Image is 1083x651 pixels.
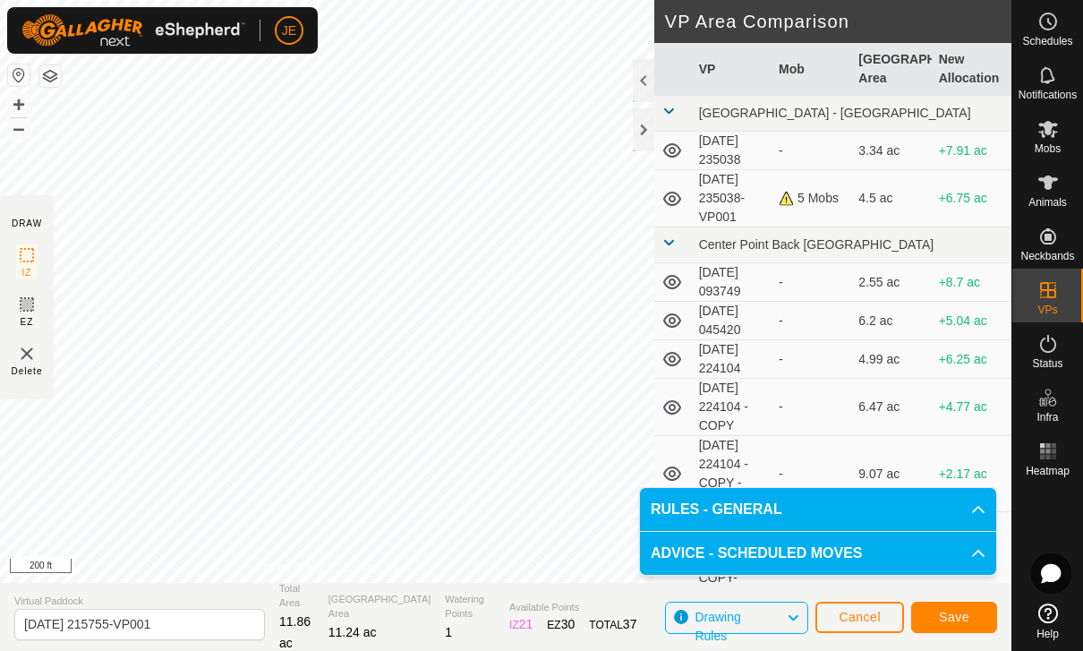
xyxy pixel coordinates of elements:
div: - [779,312,844,330]
span: Heatmap [1026,466,1070,476]
div: - [779,350,844,369]
a: Help [1012,596,1083,647]
span: IZ [22,266,32,279]
a: Privacy Policy [256,560,323,576]
th: Mob [772,43,851,96]
td: +2.17 ac [932,436,1011,512]
span: 21 [519,617,533,631]
span: Neckbands [1020,251,1074,261]
td: 9.07 ac [851,436,931,512]
td: [DATE] 235038-VP001 [692,170,772,227]
button: Map Layers [39,65,61,87]
td: [DATE] 224104 - COPY - COPY [692,436,772,512]
td: 3.34 ac [851,132,931,170]
td: [DATE] 224104 - COPY [692,379,772,436]
span: Total Area [279,581,314,611]
span: 37 [623,617,637,631]
td: 4.99 ac [851,340,931,379]
span: EZ [21,315,34,329]
span: ADVICE - SCHEDULED MOVES [651,543,862,564]
div: DRAW [12,217,42,230]
td: [DATE] 045420 [692,302,772,340]
span: Watering Points [445,592,495,621]
button: Reset Map [8,64,30,86]
td: 4.5 ac [851,170,931,227]
p-accordion-header: ADVICE - SCHEDULED MOVES [640,532,996,575]
span: Notifications [1019,90,1077,100]
span: 30 [561,617,576,631]
button: + [8,94,30,116]
span: Save [939,610,969,624]
span: JE [282,21,296,40]
span: Center Point Back [GEOGRAPHIC_DATA] [699,237,934,252]
span: Mobs [1035,143,1061,154]
span: [GEOGRAPHIC_DATA] - [GEOGRAPHIC_DATA] [699,106,971,120]
div: TOTAL [589,615,636,634]
td: +6.75 ac [932,170,1011,227]
span: Infra [1036,412,1058,423]
h2: VP Area Comparison [665,11,1011,32]
span: Virtual Paddock [14,594,265,609]
button: Save [911,602,997,633]
div: 5 Mobs [779,189,844,208]
span: Help [1036,629,1059,639]
div: EZ [547,615,575,634]
span: 11.86 ac [279,614,311,650]
span: Drawing Rules [695,610,740,643]
span: Animals [1028,197,1067,208]
th: New Allocation [932,43,1011,96]
div: - [779,398,844,416]
span: Available Points [509,600,636,615]
span: Schedules [1022,36,1072,47]
td: 6.2 ac [851,302,931,340]
div: IZ [509,615,533,634]
span: Status [1032,358,1062,369]
td: [DATE] 235038 [692,132,772,170]
td: [DATE] 093749 [692,263,772,302]
button: Cancel [815,602,904,633]
th: [GEOGRAPHIC_DATA] Area [851,43,931,96]
a: Contact Us [345,560,397,576]
p-accordion-header: RULES - GENERAL [640,488,996,531]
span: [GEOGRAPHIC_DATA] Area [328,592,431,621]
span: 11.24 ac [328,625,377,639]
div: - [779,465,844,484]
th: VP [692,43,772,96]
span: RULES - GENERAL [651,499,782,520]
img: Gallagher Logo [21,14,245,47]
span: Delete [12,364,43,378]
button: – [8,117,30,139]
td: +6.25 ac [932,340,1011,379]
td: [DATE] 224104 [692,340,772,379]
span: Cancel [839,610,881,624]
td: 2.55 ac [851,263,931,302]
td: +5.04 ac [932,302,1011,340]
img: VP [16,343,38,364]
td: 6.47 ac [851,379,931,436]
span: VPs [1037,304,1057,315]
td: +8.7 ac [932,263,1011,302]
div: - [779,141,844,160]
div: - [779,273,844,292]
td: +7.91 ac [932,132,1011,170]
span: 1 [445,625,452,639]
td: +4.77 ac [932,379,1011,436]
